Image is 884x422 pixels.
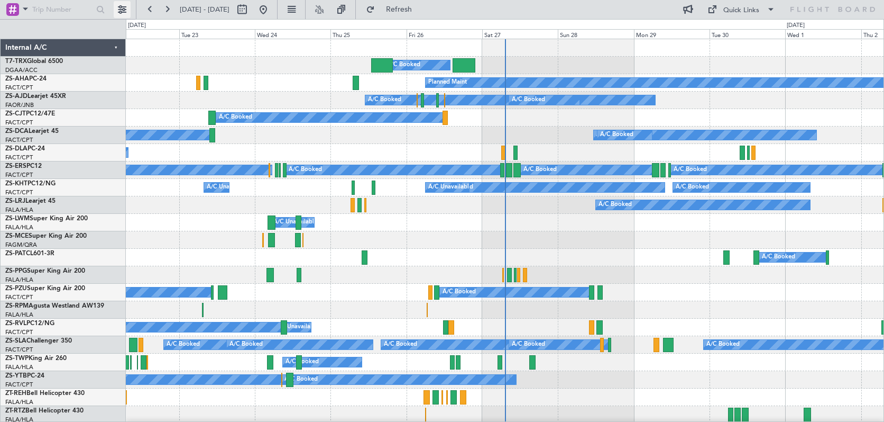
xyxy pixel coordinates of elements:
div: A/C Unavailable [428,179,472,195]
div: A/C Booked [219,110,252,125]
a: FACT/CPT [5,154,33,161]
span: ZS-LRJ [5,198,25,204]
span: ZS-PAT [5,250,26,257]
div: A/C Booked [167,337,200,353]
a: ZS-YTBPC-24 [5,373,44,379]
a: ZT-REHBell Helicopter 430 [5,390,85,397]
a: FALA/HLA [5,311,33,319]
a: ZS-LWMSuper King Air 200 [5,216,88,222]
a: FALA/HLA [5,363,33,371]
span: ZS-YTB [5,373,27,379]
a: ZS-MCESuper King Air 200 [5,233,87,239]
div: A/C Booked [598,197,632,213]
span: ZS-RPM [5,303,29,309]
div: A/C Booked [286,354,319,370]
div: Fri 26 [407,29,482,39]
a: ZS-DLAPC-24 [5,146,45,152]
a: FACT/CPT [5,328,33,336]
a: FAGM/QRA [5,241,37,249]
div: A/C Booked [368,92,401,108]
span: ZS-ERS [5,163,26,169]
div: Tue 30 [710,29,785,39]
div: Quick Links [723,5,759,16]
a: FACT/CPT [5,188,33,196]
span: ZS-DLA [5,146,27,152]
div: A/C Booked [674,162,707,178]
div: A/C Booked [523,162,557,178]
div: A/C Booked [284,372,318,388]
span: ZS-MCE [5,233,29,239]
div: Sun 28 [558,29,633,39]
div: [DATE] [787,21,805,30]
a: FAOR/JNB [5,101,34,109]
span: [DATE] - [DATE] [180,5,229,14]
div: A/C Unavailable [207,179,251,195]
span: ZS-DCA [5,128,29,134]
span: ZS-AJD [5,93,27,100]
a: ZS-LRJLearjet 45 [5,198,56,204]
span: ZS-PZU [5,285,27,292]
span: ZT-RTZ [5,408,25,414]
span: ZS-PPG [5,268,27,274]
span: ZS-KHT [5,181,27,187]
span: Refresh [377,6,421,13]
div: A/C Booked [387,57,420,73]
a: ZS-AHAPC-24 [5,76,47,82]
button: Quick Links [702,1,780,18]
a: DGAA/ACC [5,66,38,74]
a: FACT/CPT [5,136,33,144]
a: ZS-PZUSuper King Air 200 [5,285,85,292]
span: T7-TRX [5,58,27,65]
a: ZS-RVLPC12/NG [5,320,54,327]
div: A/C Booked [289,162,322,178]
div: A/C Booked [762,249,795,265]
span: ZS-LWM [5,216,30,222]
a: ZS-ERSPC12 [5,163,42,169]
a: T7-TRXGlobal 6500 [5,58,63,65]
div: A/C Unavailable [275,319,319,335]
a: ZS-CJTPC12/47E [5,111,55,117]
div: A/C Booked [443,284,476,300]
div: Tue 23 [179,29,255,39]
span: ZS-CJT [5,111,26,117]
a: FALA/HLA [5,276,33,284]
div: A/C Booked [512,92,545,108]
a: ZS-SLAChallenger 350 [5,338,72,344]
div: A/C Booked [512,337,545,353]
a: FACT/CPT [5,84,33,92]
a: FALA/HLA [5,223,33,231]
a: ZS-TWPKing Air 260 [5,355,67,362]
a: ZS-DCALearjet 45 [5,128,59,134]
span: ZS-SLA [5,338,26,344]
a: FACT/CPT [5,293,33,301]
a: ZS-AJDLearjet 45XR [5,93,66,100]
a: ZS-PATCL601-3R [5,250,54,257]
a: FALA/HLA [5,398,33,406]
a: ZS-PPGSuper King Air 200 [5,268,85,274]
div: A/C Booked [676,179,709,195]
a: FACT/CPT [5,381,33,389]
div: Mon 29 [634,29,710,39]
div: A/C Booked [384,337,417,353]
a: ZT-RTZBell Helicopter 430 [5,408,84,414]
a: ZS-KHTPC12/NG [5,181,56,187]
a: FALA/HLA [5,206,33,214]
div: A/C Booked [229,337,263,353]
div: Sat 27 [482,29,558,39]
div: Planned Maint [428,75,467,91]
span: ZS-TWP [5,355,29,362]
a: FACT/CPT [5,119,33,127]
input: Trip Number [32,2,93,17]
a: ZS-RPMAgusta Westland AW139 [5,303,104,309]
a: FACT/CPT [5,346,33,354]
div: A/C Booked [600,127,633,143]
div: Wed 24 [255,29,330,39]
a: FACT/CPT [5,171,33,179]
button: Refresh [361,1,425,18]
div: Wed 1 [785,29,861,39]
span: ZT-REH [5,390,26,397]
span: ZS-RVL [5,320,26,327]
div: A/C Booked [706,337,740,353]
div: Thu 25 [330,29,406,39]
span: ZS-AHA [5,76,29,82]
